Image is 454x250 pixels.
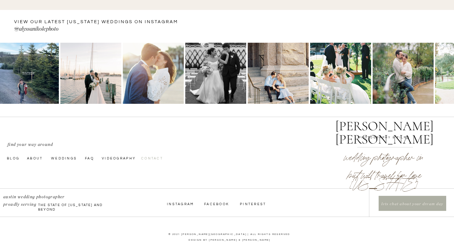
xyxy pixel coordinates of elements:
img: Happy anniversary Annie & Cole!! Truly such a magical day filled with so much joy and love!! 💕 [185,43,246,104]
a: InstagraM [167,201,194,206]
a: Contact [141,156,171,160]
a: faq [85,156,95,160]
img: Gallery delivered and I’m absolutely obsessed with these two!! I had a hard time picking favorite... [60,43,121,104]
a: [PERSON_NAME] [PERSON_NAME] [331,119,437,136]
p: austin wedding photographer proudly serving [3,193,79,201]
a: lets chat about your dream day [379,201,445,208]
p: but will travel for love [344,162,425,188]
img: Can’t wait to get these two married tomorrow with @avenueievents Kicking off this year with some ... [123,43,184,104]
p: the state of [US_STATE] and beyond [38,203,112,208]
img: Ordered an album for these two beautiful humans so of course I’ve been looking back on this stunn... [310,43,371,104]
a: Design by [PERSON_NAME] & [PERSON_NAME] [181,238,278,244]
a: VIEW OUR LATEST [US_STATE] WEDDINGS ON instagram — [14,19,180,26]
a: About [27,156,48,160]
a: Blog [7,156,26,160]
img: Blake & Graham 🥹 I’m so excited for their wedding day next month with @heavenlydayevents I love w... [373,43,434,104]
a: Weddings [51,156,79,160]
h2: wedding photographer in [US_STATE] [317,144,450,182]
p: © 2021 [PERSON_NAME][GEOGRAPHIC_DATA] | ALL RIGHTS RESERVED [144,232,315,236]
p: find your way around [8,141,69,146]
a: videography [102,156,135,160]
a: Pinterest [240,201,268,206]
img: Kendall & Ryan 😍😍 these two are so stinking cute!! Can’t wait for their wedding day with @kaileer... [248,43,309,104]
a: Facebook [204,201,231,206]
a: @alyssanikolephoto [14,25,150,35]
